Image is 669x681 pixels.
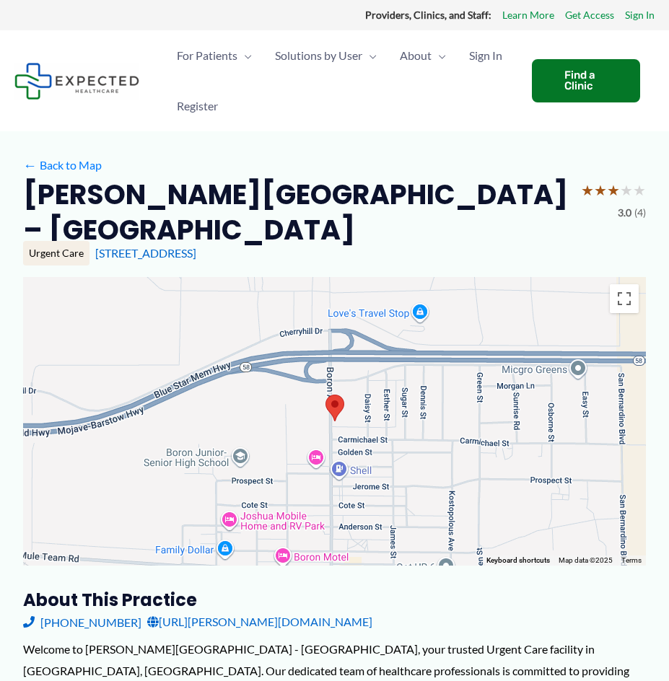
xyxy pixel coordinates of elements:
button: Toggle fullscreen view [610,284,639,313]
a: Learn More [502,6,554,25]
span: 3.0 [618,203,631,222]
span: (4) [634,203,646,222]
img: Google [27,547,74,566]
span: Menu Toggle [432,30,446,81]
h2: [PERSON_NAME][GEOGRAPHIC_DATA] – [GEOGRAPHIC_DATA] [23,177,569,248]
nav: Primary Site Navigation [165,30,517,131]
a: For PatientsMenu Toggle [165,30,263,81]
a: Open this area in Google Maps (opens a new window) [27,547,74,566]
h3: About this practice [23,589,646,611]
a: Find a Clinic [532,59,640,102]
span: Menu Toggle [237,30,252,81]
button: Keyboard shortcuts [486,555,550,566]
span: About [400,30,432,81]
a: Terms [621,556,642,564]
a: [PHONE_NUMBER] [23,611,141,633]
span: ← [23,158,37,172]
span: Solutions by User [275,30,362,81]
span: ★ [581,177,594,203]
a: Sign In [625,6,655,25]
a: Sign In [458,30,514,81]
span: ★ [620,177,633,203]
span: ★ [633,177,646,203]
strong: Providers, Clinics, and Staff: [365,9,491,21]
a: [URL][PERSON_NAME][DOMAIN_NAME] [147,611,372,633]
span: Register [177,81,218,131]
span: Sign In [469,30,502,81]
span: ★ [607,177,620,203]
div: Urgent Care [23,241,89,265]
span: Menu Toggle [362,30,377,81]
a: Get Access [565,6,614,25]
a: ←Back to Map [23,154,102,176]
img: Expected Healthcare Logo - side, dark font, small [14,63,139,100]
span: For Patients [177,30,237,81]
a: Register [165,81,229,131]
a: AboutMenu Toggle [388,30,458,81]
a: Solutions by UserMenu Toggle [263,30,388,81]
span: ★ [594,177,607,203]
span: Map data ©2025 [559,556,613,564]
a: [STREET_ADDRESS] [95,246,196,260]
